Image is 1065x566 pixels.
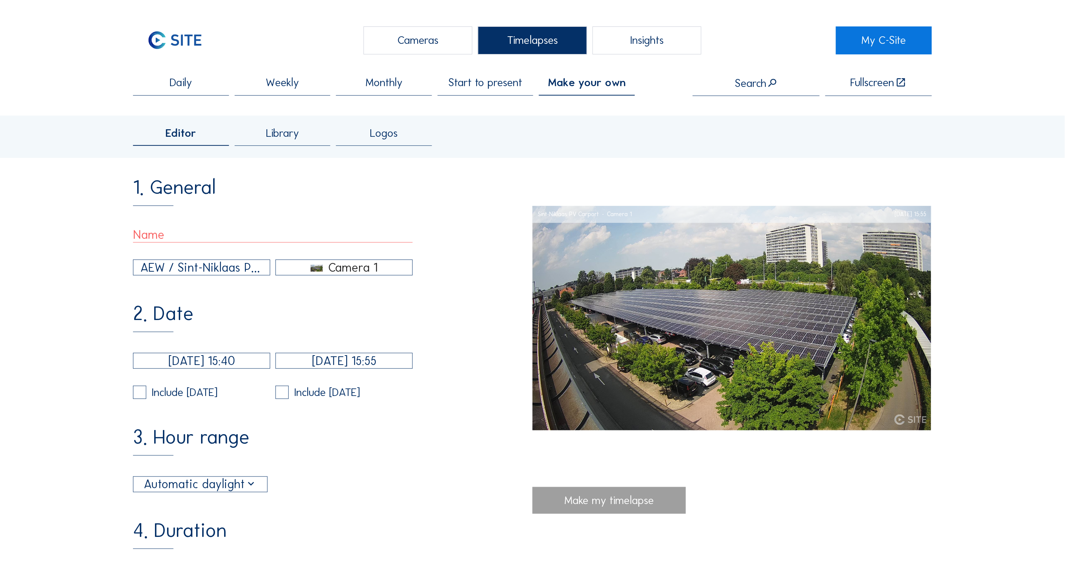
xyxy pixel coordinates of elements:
[276,353,413,369] input: End date
[152,387,218,398] div: Include [DATE]
[266,128,299,139] span: Library
[133,353,270,369] input: Start date
[548,77,626,88] span: Make your own
[851,77,895,88] div: Fullscreen
[133,521,226,549] div: 4. Duration
[895,206,927,223] div: [DATE] 15:55
[144,475,257,493] div: Automatic daylight
[133,477,267,492] div: Automatic daylight
[532,487,686,513] div: Make my timelapse
[328,264,378,271] div: Camera 1
[166,128,197,139] span: Editor
[364,26,472,54] div: Cameras
[133,178,215,206] div: 1. General
[140,258,263,277] div: AEW / Sint-Niklaas PV Carport
[276,260,412,275] div: selected_image_826Camera 1
[836,26,932,54] a: My C-Site
[133,427,249,456] div: 3. Hour range
[133,26,217,54] img: C-SITE Logo
[593,26,701,54] div: Insights
[170,77,192,88] span: Daily
[133,304,193,332] div: 2. Date
[266,77,299,88] span: Weekly
[538,206,599,223] div: Sint-Niklaas PV Carport
[895,414,927,425] img: C-Site Logo
[133,227,413,243] input: Name
[294,387,360,398] div: Include [DATE]
[311,265,323,272] img: selected_image_826
[599,206,632,223] div: Camera 1
[370,128,398,139] span: Logos
[478,26,587,54] div: Timelapses
[449,77,523,88] span: Start to present
[532,206,932,430] img: Image
[365,77,402,88] span: Monthly
[133,260,270,275] div: AEW / Sint-Niklaas PV Carport
[133,26,229,54] a: C-SITE Logo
